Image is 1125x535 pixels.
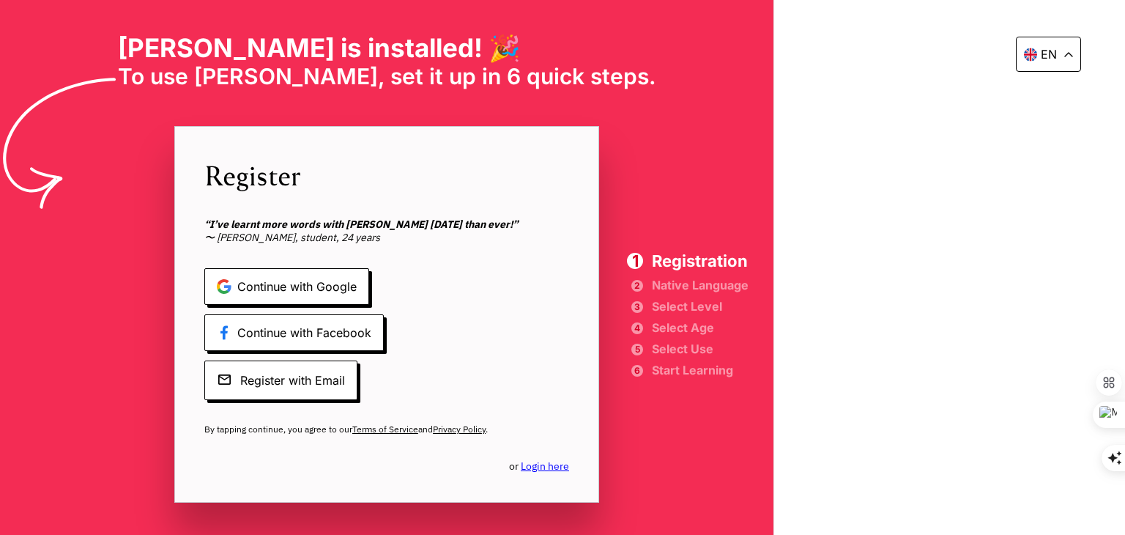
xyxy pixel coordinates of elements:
span: Registration [652,253,749,269]
span: Native Language [652,280,749,290]
span: Register with Email [204,361,357,400]
span: or [509,460,569,473]
span: Continue with Facebook [204,314,384,351]
span: Continue with Google [204,268,369,305]
span: Select Level [652,301,749,311]
span: 〜 [PERSON_NAME], student, 24 years [204,218,569,244]
span: To use [PERSON_NAME], set it up in 6 quick steps. [118,63,656,89]
span: Start Learning [652,365,749,375]
span: Register [204,156,569,193]
a: Terms of Service [352,424,418,435]
span: By tapping continue, you agree to our and . [204,424,569,435]
h1: [PERSON_NAME] is installed! 🎉 [118,32,656,63]
span: Select Age [652,322,749,333]
span: Select Use [652,344,749,354]
p: en [1041,47,1057,62]
a: Privacy Policy [433,424,486,435]
a: Login here [521,460,569,473]
b: “I’ve learnt more words with [PERSON_NAME] [DATE] than ever!” [204,218,518,231]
